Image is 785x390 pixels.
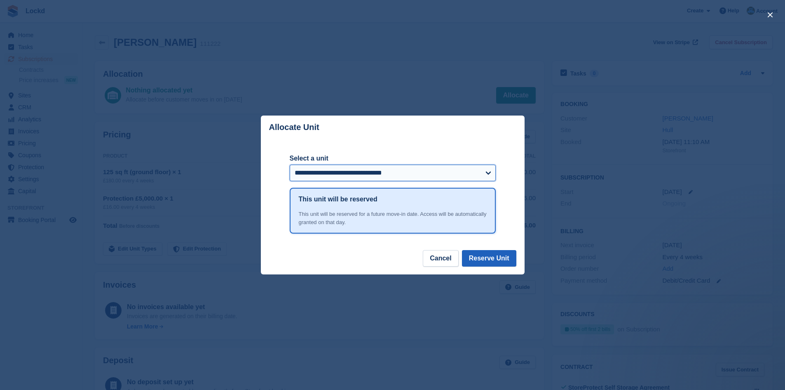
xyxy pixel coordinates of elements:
[290,154,496,163] label: Select a unit
[764,8,777,21] button: close
[423,250,458,267] button: Cancel
[269,123,319,132] p: Allocate Unit
[299,194,377,204] h1: This unit will be reserved
[462,250,516,267] button: Reserve Unit
[299,210,487,226] div: This unit will be reserved for a future move-in date. Access will be automatically granted on tha...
